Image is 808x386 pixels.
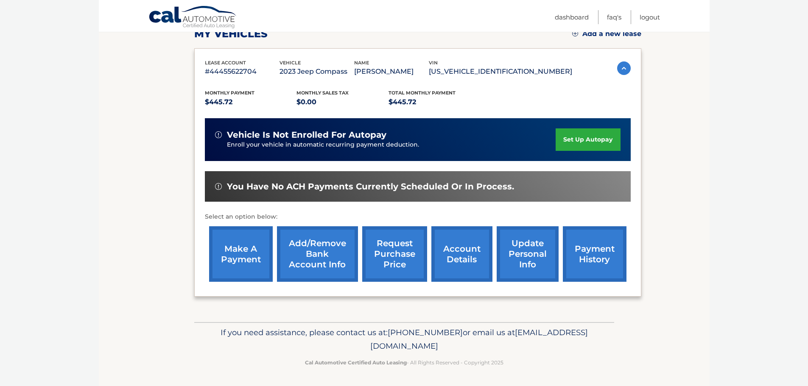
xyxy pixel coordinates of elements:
[205,60,246,66] span: lease account
[305,359,407,366] strong: Cal Automotive Certified Auto Leasing
[572,31,578,36] img: add.svg
[205,212,631,222] p: Select an option below:
[205,90,254,96] span: Monthly Payment
[388,328,463,337] span: [PHONE_NUMBER]
[354,60,369,66] span: name
[280,60,301,66] span: vehicle
[296,96,389,108] p: $0.00
[200,326,609,353] p: If you need assistance, please contact us at: or email us at
[389,90,456,96] span: Total Monthly Payment
[497,226,559,282] a: update personal info
[607,10,621,24] a: FAQ's
[389,96,481,108] p: $445.72
[296,90,349,96] span: Monthly sales Tax
[227,181,514,192] span: You have no ACH payments currently scheduled or in process.
[555,10,589,24] a: Dashboard
[200,358,609,367] p: - All Rights Reserved - Copyright 2025
[617,61,631,75] img: accordion-active.svg
[640,10,660,24] a: Logout
[205,96,297,108] p: $445.72
[227,130,386,140] span: vehicle is not enrolled for autopay
[277,226,358,282] a: Add/Remove bank account info
[556,128,620,151] a: set up autopay
[354,66,429,78] p: [PERSON_NAME]
[194,28,268,40] h2: my vehicles
[429,66,572,78] p: [US_VEHICLE_IDENTIFICATION_NUMBER]
[563,226,626,282] a: payment history
[370,328,588,351] span: [EMAIL_ADDRESS][DOMAIN_NAME]
[431,226,492,282] a: account details
[148,6,238,30] a: Cal Automotive
[209,226,273,282] a: make a payment
[429,60,438,66] span: vin
[215,183,222,190] img: alert-white.svg
[227,140,556,150] p: Enroll your vehicle in automatic recurring payment deduction.
[362,226,427,282] a: request purchase price
[572,30,641,38] a: Add a new lease
[205,66,280,78] p: #44455622704
[215,131,222,138] img: alert-white.svg
[280,66,354,78] p: 2023 Jeep Compass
